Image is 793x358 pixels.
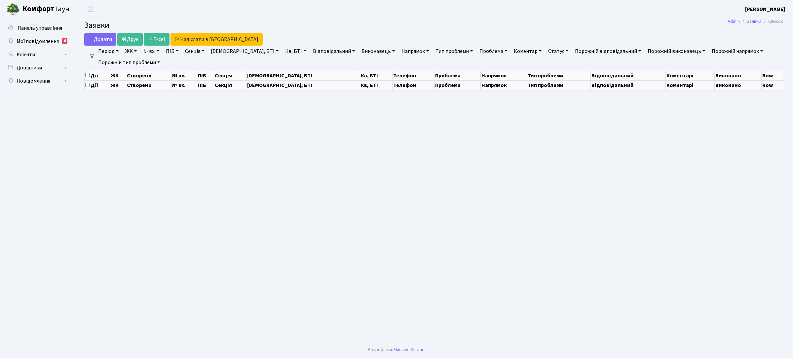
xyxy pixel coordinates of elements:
[527,71,591,80] th: Тип проблеми
[18,24,62,32] span: Панель управління
[481,80,527,90] th: Напрямок
[170,33,263,46] a: Надіслати в [GEOGRAPHIC_DATA]
[17,38,59,45] span: Мої повідомлення
[283,46,309,57] a: Кв, БТІ
[208,46,281,57] a: [DEMOGRAPHIC_DATA], БТІ
[745,6,785,13] b: [PERSON_NAME]
[163,46,181,57] a: ПІБ
[7,3,20,16] img: logo.png
[214,80,246,90] th: Секція
[368,346,425,353] div: Розроблено .
[434,71,481,80] th: Проблема
[360,71,392,80] th: Кв, БТІ
[171,71,197,80] th: № вх.
[197,80,214,90] th: ПІБ
[392,80,434,90] th: Телефон
[359,46,397,57] a: Виконавець
[89,36,112,43] span: Додати
[399,46,432,57] a: Напрямок
[126,80,171,90] th: Створено
[511,46,544,57] a: Коментар
[246,71,360,80] th: [DEMOGRAPHIC_DATA], БТІ
[666,80,715,90] th: Коментарі
[3,21,69,35] a: Панель управління
[182,46,207,57] a: Секція
[197,71,214,80] th: ПІБ
[728,18,740,25] a: Admin
[392,71,434,80] th: Телефон
[747,18,761,25] a: Заявки
[126,71,171,80] th: Створено
[481,71,527,80] th: Напрямок
[246,80,360,90] th: [DEMOGRAPHIC_DATA], БТІ
[83,4,99,15] button: Переключити навігацію
[110,80,126,90] th: ЖК
[591,80,666,90] th: Відповідальний
[645,46,708,57] a: Порожній виконавець
[666,71,715,80] th: Коментарі
[84,20,109,31] span: Заявки
[709,46,766,57] a: Порожній напрямок
[718,15,793,28] nav: breadcrumb
[85,71,110,80] th: Дії
[95,46,121,57] a: Період
[546,46,571,57] a: Статус
[433,46,475,57] a: Тип проблеми
[745,5,785,13] a: [PERSON_NAME]
[572,46,644,57] a: Порожній відповідальний
[762,71,783,80] th: Row
[214,71,246,80] th: Секція
[84,33,116,46] a: Додати
[62,38,67,44] div: 6
[394,346,424,353] a: Massive Kinetic
[171,80,197,90] th: № вх.
[22,4,69,15] span: Таун
[110,71,126,80] th: ЖК
[3,35,69,48] a: Мої повідомлення6
[762,80,783,90] th: Row
[591,71,666,80] th: Відповідальний
[715,80,762,90] th: Виконано
[3,48,69,61] a: Клієнти
[85,80,110,90] th: Дії
[117,33,143,46] a: Друк
[3,61,69,74] a: Довідники
[141,46,162,57] a: № вх.
[3,74,69,88] a: Повідомлення
[761,18,783,25] li: Список
[144,33,170,46] a: Excel
[434,80,481,90] th: Проблема
[715,71,762,80] th: Виконано
[360,80,392,90] th: Кв, БТІ
[95,57,163,68] a: Порожній тип проблеми
[527,80,591,90] th: Тип проблеми
[123,46,139,57] a: ЖК
[22,4,54,14] b: Комфорт
[477,46,510,57] a: Проблема
[310,46,358,57] a: Відповідальний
